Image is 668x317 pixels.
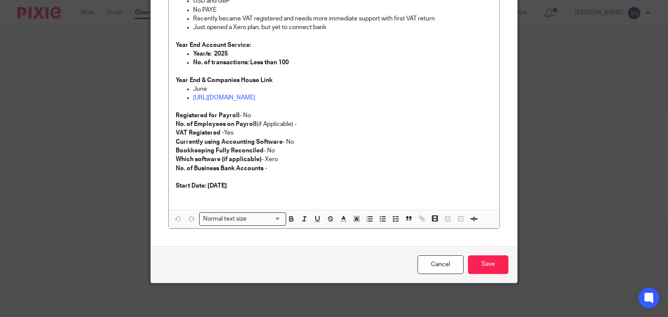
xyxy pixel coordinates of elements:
strong: No. of Business Bank Accounts - [176,165,267,172]
strong: VAT Registered - [176,130,224,136]
p: - No [176,111,493,120]
span: Normal text size [201,215,249,224]
strong: Year End Account Service: [176,42,251,48]
strong: No. of transactions: Less than 100 [193,59,289,66]
p: Just opened a Xero plan, but yet to connect bank [193,23,493,32]
p: June [193,85,493,93]
p: Recently became VAT registered and needs more immediate support with first VAT return [193,14,493,23]
p: (if Applicable) - [176,120,493,129]
a: [URL][DOMAIN_NAME] [193,95,255,101]
input: Search for option [250,215,281,224]
p: No PAYE [193,6,493,14]
a: Cancel [417,255,464,274]
strong: Year/s: 2025 [193,51,228,57]
div: Search for option [199,212,286,226]
input: Save [468,255,508,274]
strong: Currently using Accounting Software [176,139,283,145]
strong: Registered for Payroll [176,112,240,119]
strong: Which software (if applicable) [176,156,261,162]
p: Yes [176,129,493,137]
strong: Year End & Companies House Link [176,77,273,83]
strong: Bookkeeping Fully Reconciled [176,148,264,154]
p: - No [176,138,493,146]
p: - No [176,146,493,155]
strong: Start Date: [DATE] [176,183,227,189]
p: - Xero [176,155,493,164]
strong: No. of Employees on Payroll [176,121,257,127]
